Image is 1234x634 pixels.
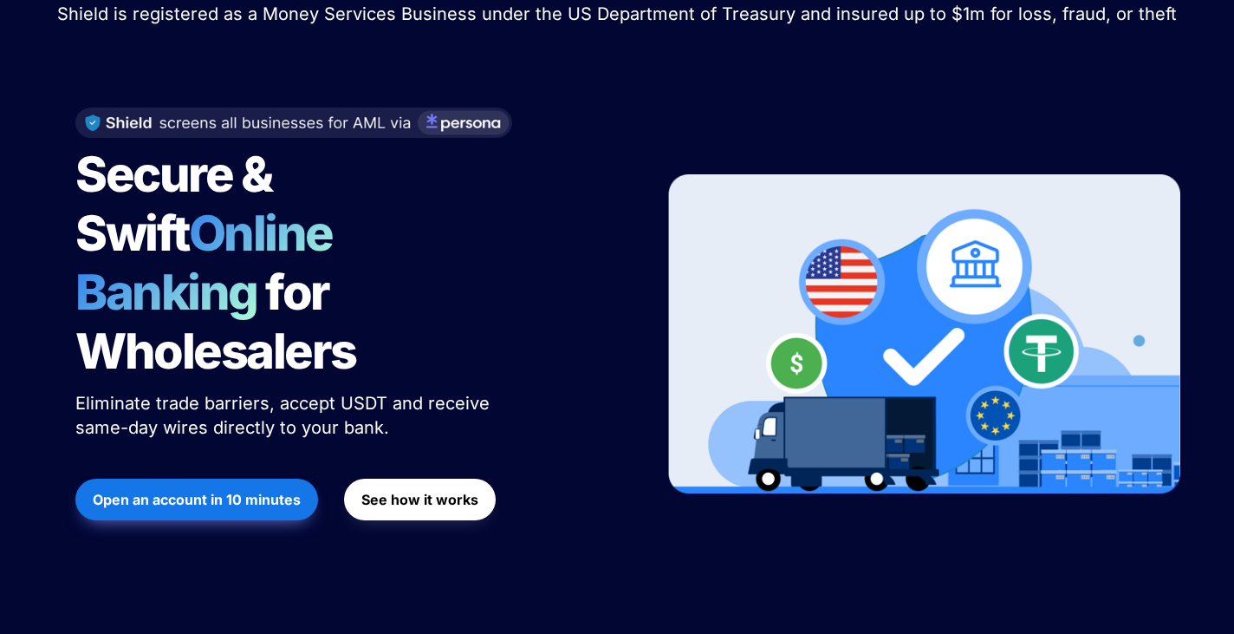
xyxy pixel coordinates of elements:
span: for Wholesalers [75,263,356,381]
strong: Open an account in 10 minutes [93,491,301,508]
span: Eliminate trade barriers, accept USDT and receive same-day wires directly to your bank. [75,393,495,438]
a: Open an account in 10 minutes [75,470,318,529]
button: Open an account in 10 minutes [75,479,318,520]
a: See how it works [344,470,496,529]
span: Online Banking [75,204,350,322]
button: See how it works [344,479,496,520]
span: Secure & Swift [75,145,280,263]
strong: See how it works [361,491,478,508]
span: Shield is registered as a Money Services Business under the US Department of Treasury and insured... [57,3,1177,24]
